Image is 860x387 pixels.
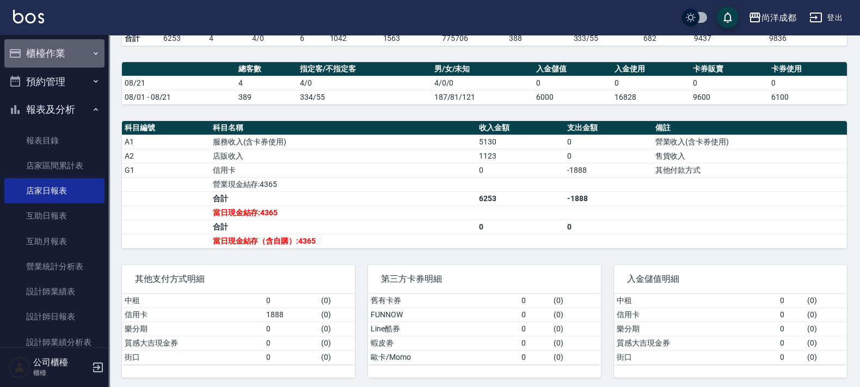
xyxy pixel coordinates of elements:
[297,31,327,45] td: 6
[9,356,30,378] img: Person
[297,62,431,76] th: 指定客/不指定客
[805,8,847,28] button: 登出
[368,294,519,308] td: 舊有卡券
[519,336,551,350] td: 0
[4,68,105,96] button: 預約管理
[122,135,210,149] td: A1
[122,121,210,135] th: 科目編號
[318,307,355,322] td: ( 0 )
[263,307,318,322] td: 1888
[4,229,105,254] a: 互助月報表
[122,149,210,163] td: A2
[614,307,777,322] td: 信用卡
[551,322,601,336] td: ( 0 )
[804,294,847,308] td: ( 0 )
[506,31,571,45] td: 388
[432,76,533,90] td: 4/0/0
[519,322,551,336] td: 0
[641,31,692,45] td: 682
[368,336,519,350] td: 蝦皮劵
[4,39,105,68] button: 櫃檯作業
[263,336,318,350] td: 0
[368,322,519,336] td: Line酷券
[4,330,105,355] a: 設計師業績分析表
[236,90,298,104] td: 389
[432,90,533,104] td: 187/81/121
[122,121,847,249] table: a dense table
[210,121,476,135] th: 科目名稱
[690,76,769,90] td: 0
[519,350,551,364] td: 0
[4,279,105,304] a: 設計師業績表
[122,62,847,105] table: a dense table
[804,336,847,350] td: ( 0 )
[122,163,210,177] td: G1
[122,31,161,45] td: 合計
[432,62,533,76] th: 男/女/未知
[690,90,769,104] td: 9600
[122,307,263,322] td: 信用卡
[761,11,796,25] div: 尚洋成都
[236,62,298,76] th: 總客數
[777,322,804,336] td: 0
[297,90,431,104] td: 334/55
[318,294,355,308] td: ( 0 )
[690,62,769,76] th: 卡券販賣
[551,294,601,308] td: ( 0 )
[769,76,847,90] td: 0
[564,191,653,205] td: -1888
[135,274,342,285] span: 其他支付方式明細
[122,336,263,350] td: 質感大吉現金券
[368,294,601,365] table: a dense table
[777,294,804,308] td: 0
[236,76,298,90] td: 4
[614,350,777,364] td: 街口
[653,149,847,163] td: 售貨收入
[533,76,612,90] td: 0
[122,294,355,365] table: a dense table
[804,322,847,336] td: ( 0 )
[318,350,355,364] td: ( 0 )
[476,191,564,205] td: 6253
[4,254,105,279] a: 營業統計分析表
[206,31,249,45] td: 4
[210,220,476,234] td: 合計
[210,191,476,205] td: 合計
[653,135,847,149] td: 營業收入(含卡券使用)
[381,274,588,285] span: 第三方卡券明細
[653,163,847,177] td: 其他付款方式
[769,62,847,76] th: 卡券使用
[551,336,601,350] td: ( 0 )
[122,76,236,90] td: 08/21
[210,177,476,191] td: 營業現金結存:4365
[571,31,641,45] td: 333/55
[614,294,777,308] td: 中租
[318,336,355,350] td: ( 0 )
[476,149,564,163] td: 1123
[249,31,298,45] td: 4/0
[777,350,804,364] td: 0
[614,322,777,336] td: 樂分期
[263,294,318,308] td: 0
[210,205,476,220] td: 當日現金結存:4365
[804,350,847,364] td: ( 0 )
[533,90,612,104] td: 6000
[368,350,519,364] td: 歐卡/Momo
[612,62,690,76] th: 入金使用
[519,307,551,322] td: 0
[476,135,564,149] td: 5130
[122,90,236,104] td: 08/01 - 08/21
[122,322,263,336] td: 樂分期
[122,350,263,364] td: 街口
[551,307,601,322] td: ( 0 )
[13,10,44,23] img: Logo
[777,336,804,350] td: 0
[161,31,206,45] td: 6253
[564,121,653,135] th: 支出金額
[4,203,105,228] a: 互助日報表
[564,163,653,177] td: -1888
[564,149,653,163] td: 0
[4,153,105,178] a: 店家區間累計表
[612,76,690,90] td: 0
[476,163,564,177] td: 0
